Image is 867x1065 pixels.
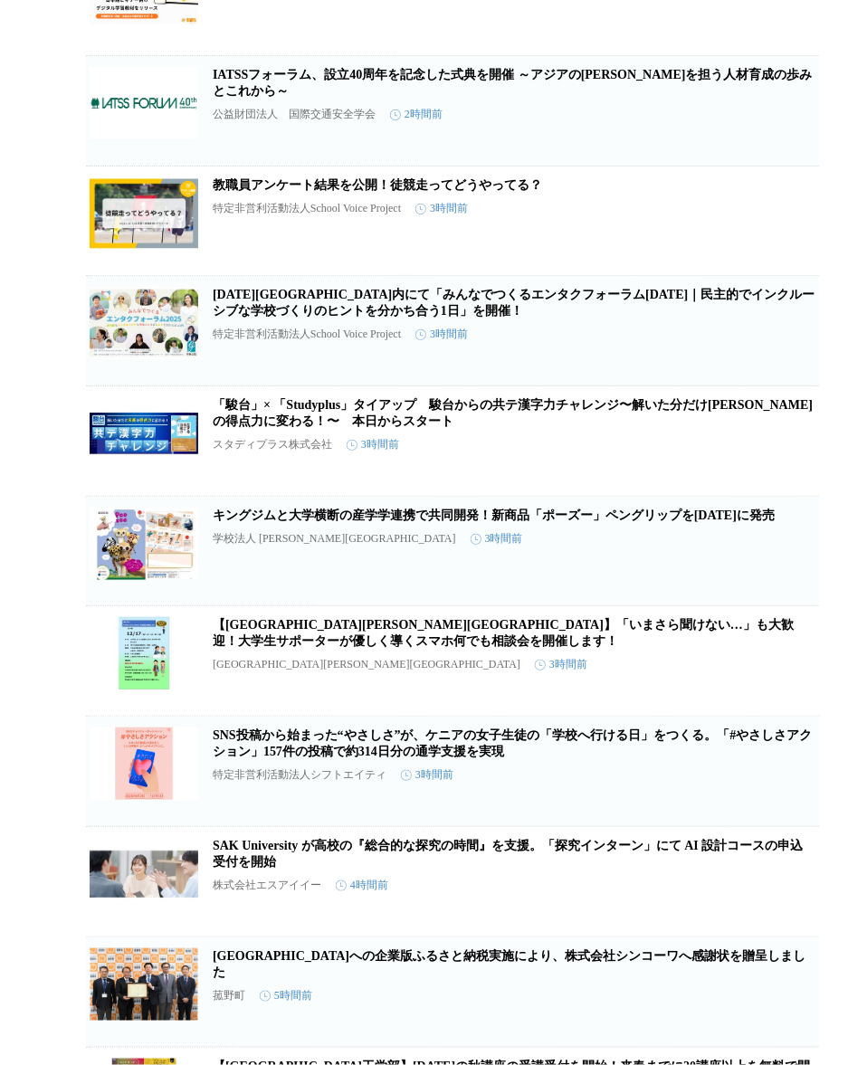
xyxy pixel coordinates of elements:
[90,838,198,910] img: SAK University が高校の『総合的な探究の時間』を支援。「探究インターン」にて AI 設計コースの申込受付を開始
[90,287,198,359] img: 11/23（日）東京都内にて「みんなでつくるエンタクフォーラム2025｜民主的でインクルーシブな学校づくりのヒントを分かち合う1日」を開催！
[213,988,245,1003] p: 菰野町
[213,437,332,452] p: スタディプラス株式会社
[213,68,813,98] a: IATSSフォーラム、設立40周年を記念した式典を開催 ～アジアの[PERSON_NAME]を担う人材育成の歩みとこれから～
[535,657,587,672] time: 3時間前
[347,437,399,452] time: 3時間前
[415,201,468,216] time: 3時間前
[213,728,813,758] a: SNS投稿から始まった“やさしさ”が、ケニアの女子生徒の「学校へ行ける日」をつくる。「#やさしさアクション」157件の投稿で約314日分の通学支援を実現
[415,327,468,342] time: 3時間前
[401,767,453,783] time: 3時間前
[213,878,321,893] p: 株式会社エスアイイー
[213,288,815,318] a: [DATE][GEOGRAPHIC_DATA]内にて「みんなでつくるエンタクフォーラム[DATE]｜民主的でインクルーシブな学校づくりのヒントを分かち合う1日」を開催！
[90,67,198,139] img: IATSSフォーラム、設立40周年を記念した式典を開催 ～アジアの未来を担う人材育成の歩みとこれから～
[90,397,198,470] img: 「駿台」× 「Studyplus」タイアップ 駿台からの共テ漢字力チャレンジ〜解いた分だけ未来の得点力に変わる！〜 本日からスタート
[90,617,198,689] img: 【愛媛県伊予市】「いまさら聞けない…」も大歓迎！大学生サポーターが優しく導くスマホ何でも相談会を開催します！
[90,177,198,250] img: 教職員アンケート結果を公開！徒競走ってどうやってる？
[213,839,804,869] a: SAK University が高校の『総合的な探究の時間』を支援。「探究インターン」にて AI 設計コースの申込受付を開始
[213,398,813,428] a: 「駿台」× 「Studyplus」タイアップ 駿台からの共テ漢字力チャレンジ〜解いた分だけ[PERSON_NAME]の得点力に変わる！〜 本日からスタート
[213,178,542,192] a: 教職員アンケート結果を公開！徒競走ってどうやってる？
[213,509,775,522] a: キングジムと大学横断の産学学連携で共同開発！新商品「ポーズー」ペングリップを[DATE]に発売
[213,767,386,783] p: 特定非営利活動法人シフトエイティ
[213,949,805,979] a: [GEOGRAPHIC_DATA]への企業版ふるさと納税実施により、株式会社シンコーワへ感謝状を贈呈しました
[213,327,401,342] p: 特定非営利活動法人School Voice Project
[260,988,312,1003] time: 5時間前
[90,948,198,1021] img: 菰野町への企業版ふるさと納税実施により、株式会社シンコーワへ感謝状を贈呈しました
[213,618,794,648] a: 【[GEOGRAPHIC_DATA][PERSON_NAME][GEOGRAPHIC_DATA]】「いまさら聞けない…」も大歓迎！大学生サポーターが優しく導くスマホ何でも相談会を開催します！
[213,107,376,122] p: 公益財団法人 国際交通安全学会
[90,727,198,800] img: SNS投稿から始まった“やさしさ”が、ケニアの女子生徒の「学校へ行ける日」をつくる。「#やさしさアクション」157件の投稿で約314日分の通学支援を実現
[390,107,443,122] time: 2時間前
[213,658,520,671] p: [GEOGRAPHIC_DATA][PERSON_NAME][GEOGRAPHIC_DATA]
[213,531,456,547] p: 学校法人 [PERSON_NAME][GEOGRAPHIC_DATA]
[90,508,198,580] img: キングジムと大学横断の産学学連携で共同開発！新商品「ポーズー」ペングリップを10月3日に発売
[471,531,523,547] time: 3時間前
[213,201,401,216] p: 特定非営利活動法人School Voice Project
[336,878,388,893] time: 4時間前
